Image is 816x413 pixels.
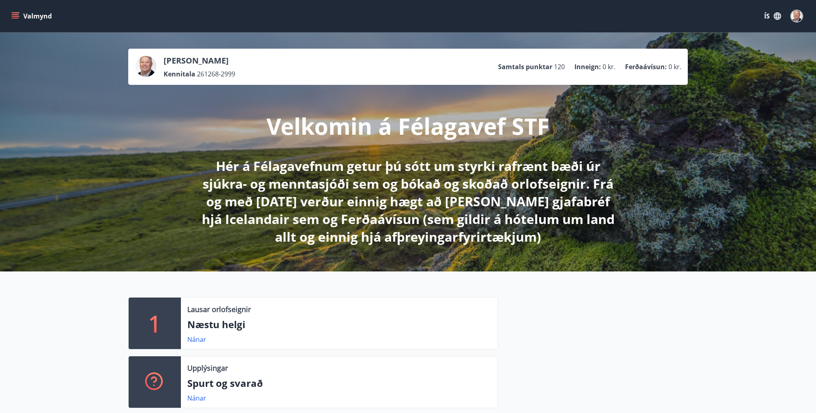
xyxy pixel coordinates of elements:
a: Nánar [187,335,206,344]
img: t0U87YgEnNpUhGGsXWEUcGcL775GMKtqExQ2cWWx.jpg [791,10,802,22]
p: Spurt og svarað [187,376,491,390]
p: Samtals punktar [498,62,552,71]
span: 0 kr. [603,62,615,71]
a: Nánar [187,394,206,403]
p: Velkomin á Félagavef STF [267,111,549,141]
p: Lausar orlofseignir [187,304,251,314]
p: Næstu helgi [187,318,491,331]
p: 1 [148,308,161,339]
p: Inneign : [574,62,601,71]
span: 120 [554,62,565,71]
button: ÍS [760,9,785,23]
img: t0U87YgEnNpUhGGsXWEUcGcL775GMKtqExQ2cWWx.jpg [135,56,156,77]
p: Hér á Félagavefnum getur þú sótt um styrki rafrænt bæði úr sjúkra- og menntasjóði sem og bókað og... [196,157,620,246]
p: Ferðaávísun : [625,62,667,71]
span: 0 kr. [668,62,681,71]
p: Upplýsingar [187,363,228,373]
p: [PERSON_NAME] [164,55,235,66]
button: menu [10,9,55,23]
p: Kennitala [164,70,195,78]
span: 261268-2999 [197,70,235,78]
